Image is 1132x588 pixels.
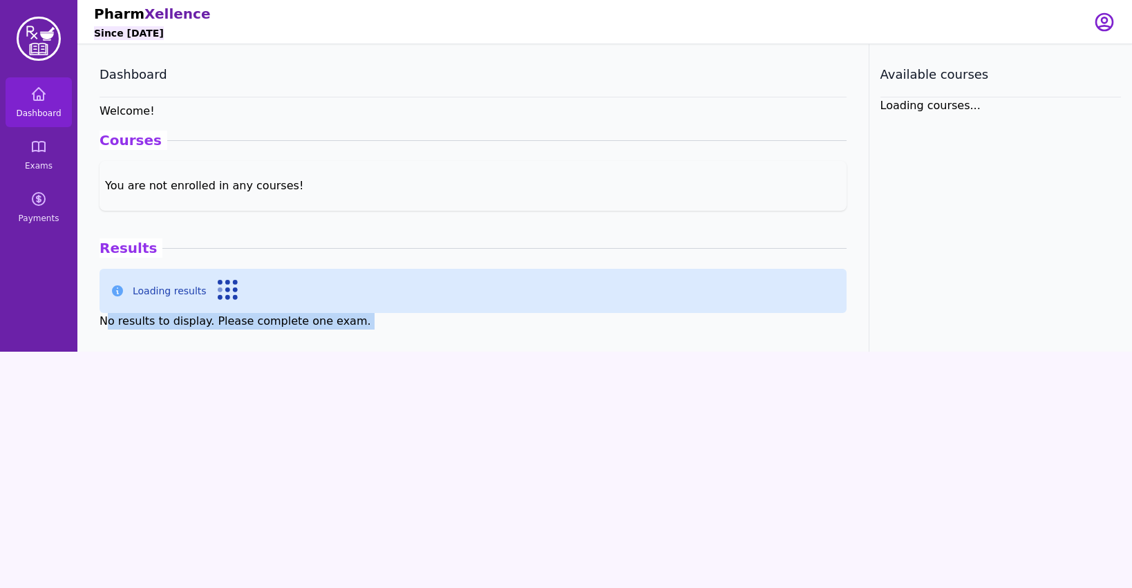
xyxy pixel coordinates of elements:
a: Payments [6,182,72,232]
a: Dashboard [6,77,72,127]
span: Pharm [94,6,144,22]
h6: Since [DATE] [94,26,164,40]
div: Loading courses... [880,97,1122,114]
h3: Dashboard [100,66,847,83]
span: Payments [19,213,59,224]
div: No results to display. Please complete one exam. [100,313,847,330]
p: Loading results [133,284,207,298]
a: Exams [6,130,72,180]
img: PharmXellence Logo [17,17,61,61]
div: You are not enrolled in any courses! [100,172,847,200]
span: Dashboard [16,108,61,119]
span: Courses [100,131,167,150]
span: Results [100,238,162,258]
span: Exams [25,160,53,171]
span: Xellence [144,6,210,22]
h3: Available courses [880,66,1122,83]
h6: Welcome ! [100,103,847,120]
